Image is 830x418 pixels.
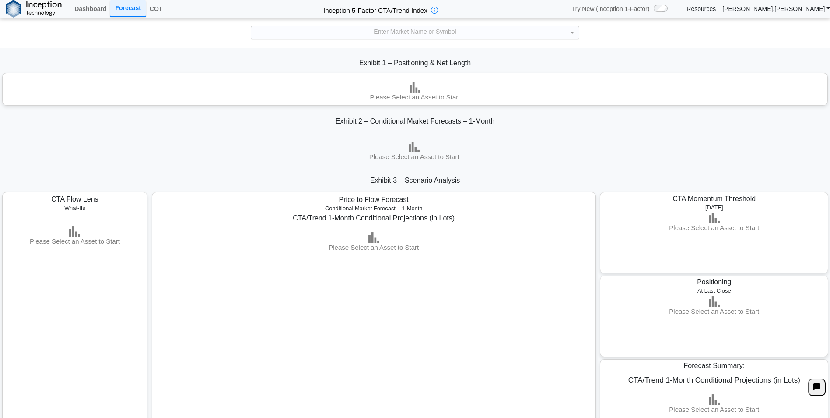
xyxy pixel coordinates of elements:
[672,195,756,202] span: CTA Momentum Threshold
[320,3,431,15] h2: Inception 5-Factor CTA/Trend Index
[339,196,409,203] span: Price to Flow Forecast
[604,204,825,211] h5: [DATE]
[368,232,379,243] img: bar-chart.png
[293,214,455,222] span: CTA/Trend 1-Month Conditional Projections (in Lots)
[658,223,770,232] h3: Please Select an Asset to Start
[602,307,826,316] h3: Please Select an Asset to Start
[628,376,800,384] span: CTA/Trend 1-Month Conditional Projections (in Lots)
[51,195,98,203] span: CTA Flow Lens
[686,5,716,13] a: Resources
[572,5,650,13] span: Try New (Inception 1-Factor)
[11,237,139,246] h3: Please Select an Asset to Start
[71,1,110,16] a: Dashboard
[709,296,720,307] img: bar-chart.png
[158,205,589,212] h5: Conditional Market Forecast – 1-Month
[722,5,830,13] a: [PERSON_NAME].[PERSON_NAME]
[336,117,495,125] span: Exhibit 2 – Conditional Market Forecasts – 1-Month
[156,243,591,252] h3: Please Select an Asset to Start
[359,59,471,67] span: Exhibit 1 – Positioning & Net Length
[709,394,720,405] img: bar-chart.png
[69,226,80,237] img: bar-chart.png
[410,82,420,93] img: bar-chart.png
[146,1,166,16] a: COT
[684,362,745,369] span: Forecast Summary:
[11,205,138,211] h5: What-Ifs
[110,0,146,17] a: Forecast
[251,26,579,39] div: Enter Market Name or Symbol
[370,177,460,184] span: Exhibit 3 – Scenario Analysis
[409,142,420,152] img: bar-chart.png
[603,405,826,414] h3: Please Select an Asset to Start
[276,152,552,161] h3: Please Select an Asset to Start
[709,213,720,223] img: bar-chart.png
[3,93,827,102] h3: Please Select an Asset to Start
